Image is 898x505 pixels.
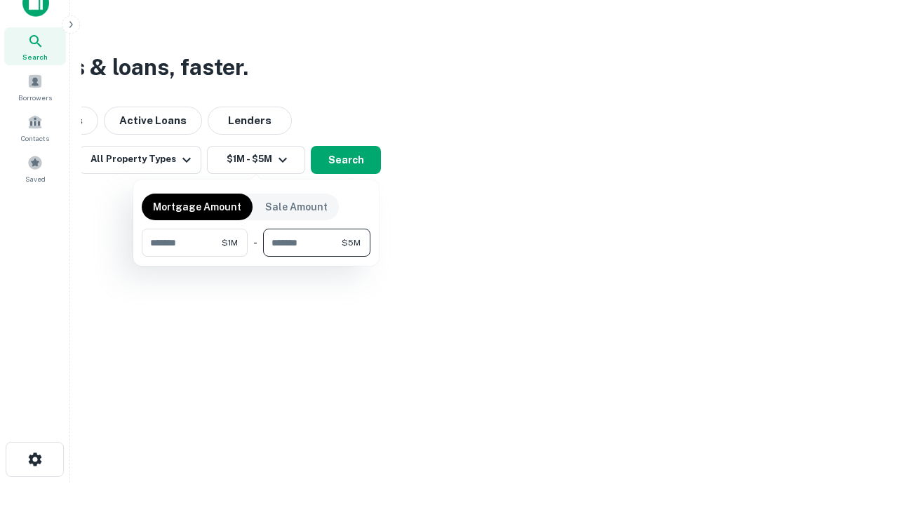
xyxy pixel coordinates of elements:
[828,393,898,460] iframe: Chat Widget
[222,236,238,249] span: $1M
[253,229,257,257] div: -
[265,199,328,215] p: Sale Amount
[342,236,361,249] span: $5M
[153,199,241,215] p: Mortgage Amount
